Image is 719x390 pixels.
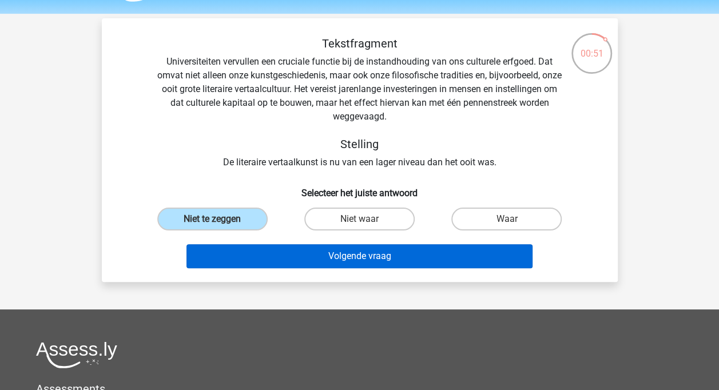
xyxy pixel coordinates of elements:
[120,178,599,198] h6: Selecteer het juiste antwoord
[570,32,613,61] div: 00:51
[36,341,117,368] img: Assessly logo
[157,208,268,230] label: Niet te zeggen
[120,37,599,169] div: Universiteiten vervullen een cruciale functie bij de instandhouding van ons culturele erfgoed. Da...
[157,37,563,50] h5: Tekstfragment
[304,208,415,230] label: Niet waar
[451,208,562,230] label: Waar
[157,137,563,151] h5: Stelling
[186,244,533,268] button: Volgende vraag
